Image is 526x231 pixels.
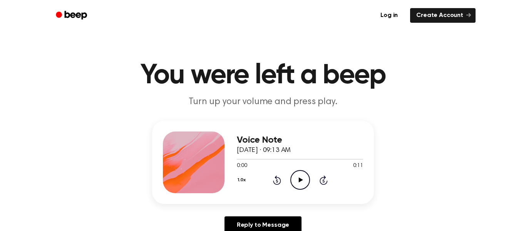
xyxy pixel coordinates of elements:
span: 0:00 [237,162,247,170]
h1: You were left a beep [66,62,460,89]
a: Log in [373,7,405,24]
h3: Voice Note [237,135,363,145]
span: [DATE] · 09:13 AM [237,147,291,154]
span: 0:11 [353,162,363,170]
p: Turn up your volume and press play. [115,96,411,108]
a: Create Account [410,8,476,23]
a: Beep [50,8,94,23]
button: 1.0x [237,174,248,187]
